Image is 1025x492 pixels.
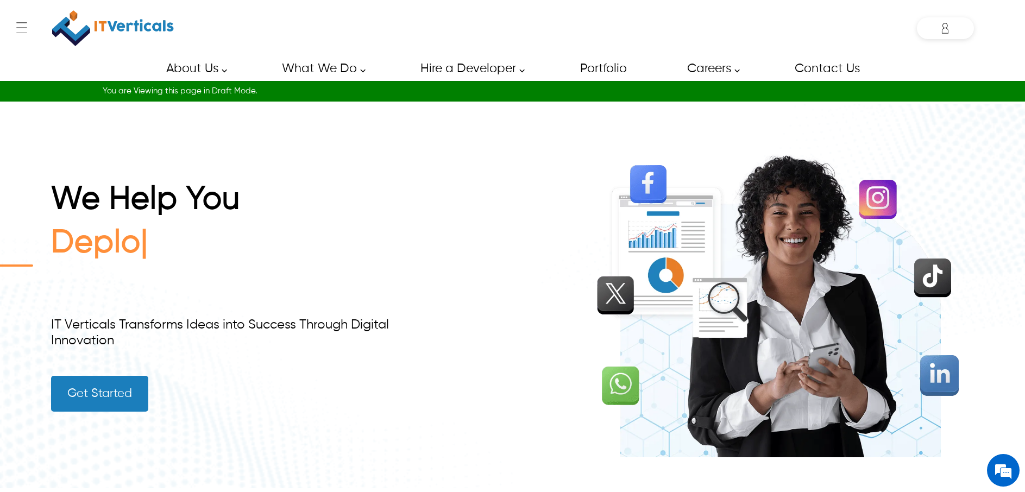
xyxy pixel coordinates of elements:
[782,56,871,81] a: Contact Us
[51,181,420,224] h1: We Help You
[568,56,638,81] a: Portfolio
[51,317,420,349] div: IT Verticals Transforms Ideas into Success Through Digital Innovation
[408,56,531,81] a: Hire a Developer
[52,5,174,51] img: IT Verticals Inc
[587,135,974,457] img: deploy
[51,5,175,51] a: IT Verticals Inc
[269,56,372,81] a: What We Do
[103,86,923,97] div: You are Viewing this page in Draft Mode.
[675,56,746,81] a: Careers
[51,376,148,412] a: Get Started
[51,228,141,259] span: Deplo
[154,56,233,81] a: About Us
